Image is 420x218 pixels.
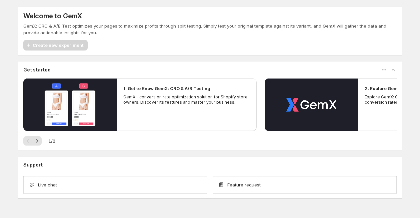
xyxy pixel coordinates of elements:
[48,138,55,144] span: 1 / 2
[38,181,57,188] span: Live chat
[23,162,43,168] h3: Support
[23,12,82,20] h5: Welcome to GemX
[23,66,51,73] h3: Get started
[23,136,42,146] nav: Pagination
[23,78,117,131] button: Play video
[265,78,358,131] button: Play video
[123,85,210,92] h2: 1. Get to Know GemX: CRO & A/B Testing
[227,181,261,188] span: Feature request
[23,23,397,36] p: GemX: CRO & A/B Test optimizes your pages to maximize profits through split testing. Simply test ...
[123,94,250,105] p: GemX - conversion rate optimization solution for Shopify store owners. Discover its features and ...
[32,136,42,146] button: Next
